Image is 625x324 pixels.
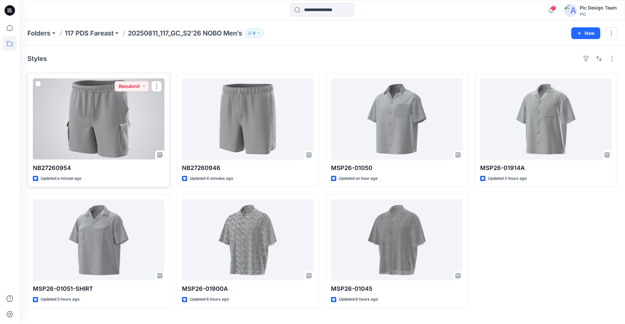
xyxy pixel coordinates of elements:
[480,78,612,160] a: MSP26-01914A
[182,284,313,293] p: MSP26-01900A
[65,29,114,38] a: 117 PDS Fareast
[27,55,47,63] h4: Styles
[27,29,50,38] a: Folders
[564,4,577,17] img: avatar
[41,175,81,182] p: Updated a minute ago
[331,284,463,293] p: MSP26-01045
[331,78,463,160] a: MSP26-01050
[580,12,617,17] div: PIC
[182,199,313,280] a: MSP26-01900A
[339,296,378,303] p: Updated 6 hours ago
[480,163,612,173] p: MSP26-01914A
[182,78,313,160] a: NB27260946
[190,296,229,303] p: Updated 6 hours ago
[182,163,313,173] p: NB27260946
[253,30,256,37] p: 9
[571,27,600,39] button: New
[33,284,164,293] p: MSP26-01051-SHIRT
[488,175,527,182] p: Updated 2 hours ago
[128,29,242,38] p: 20250811_117_GC_S2’26 NOBO Men’s
[331,163,463,173] p: MSP26-01050
[551,6,556,11] span: 7
[245,29,264,38] button: 9
[190,175,233,182] p: Updated 4 minutes ago
[331,199,463,280] a: MSP26-01045
[41,296,79,303] p: Updated 5 hours ago
[580,4,617,12] div: Pic Design Team
[33,78,164,160] a: NB27260954
[33,163,164,173] p: NB27260954
[33,199,164,280] a: MSP26-01051-SHIRT
[339,175,378,182] p: Updated an hour ago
